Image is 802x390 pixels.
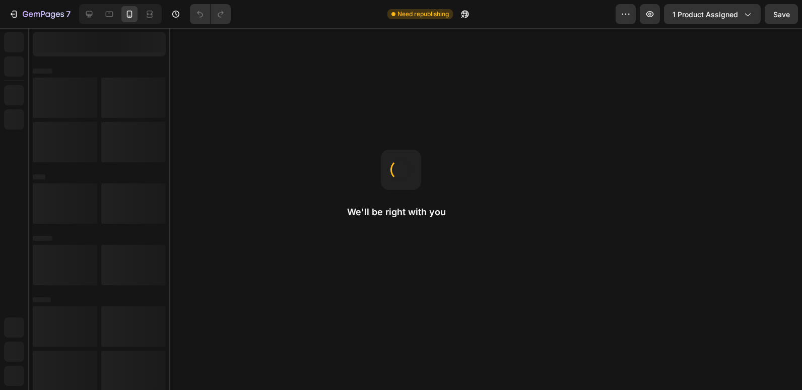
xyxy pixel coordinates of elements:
span: 1 product assigned [673,9,738,20]
span: Save [773,10,790,19]
button: Save [765,4,798,24]
h2: We'll be right with you [347,206,455,218]
div: Undo/Redo [190,4,231,24]
button: 7 [4,4,75,24]
button: 1 product assigned [664,4,761,24]
span: Need republishing [397,10,449,19]
p: 7 [66,8,71,20]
